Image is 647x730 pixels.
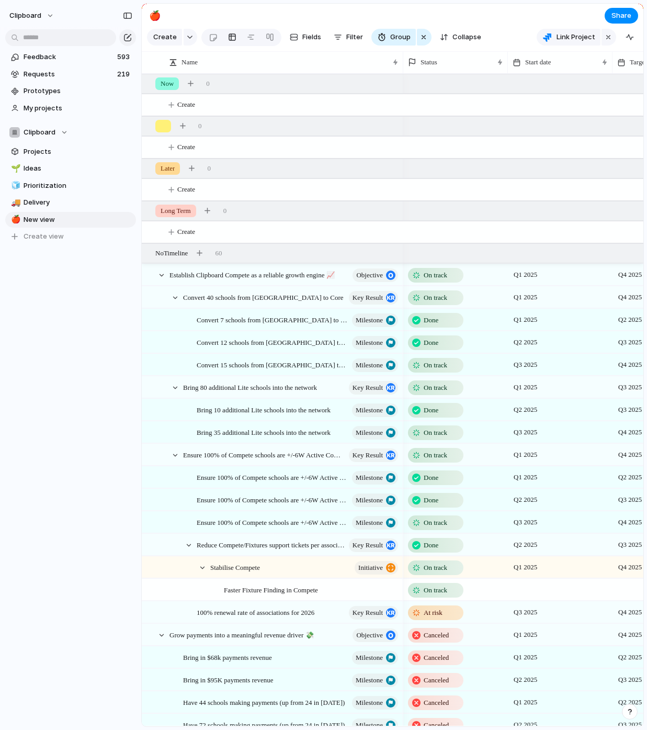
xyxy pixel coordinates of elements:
div: 🚚Delivery [5,195,136,210]
span: Convert 12 schools from [GEOGRAPHIC_DATA] to Core [197,336,349,348]
button: Milestone [352,493,398,507]
span: On track [424,293,447,303]
span: Bring in $68k payments revenue [183,651,272,663]
span: Canceled [424,675,449,686]
button: 🍎 [9,215,20,225]
button: Key result [349,606,398,620]
span: Q2 2025 [511,336,540,349]
button: objective [353,628,398,642]
button: Milestone [352,313,398,327]
span: Q3 2025 [511,426,540,439]
span: Feedback [24,52,114,62]
span: Group [390,32,411,42]
span: Key result [353,290,383,305]
span: Done [424,540,438,551]
span: 593 [117,52,132,62]
span: Key result [353,605,383,620]
span: Milestone [356,470,383,485]
span: Clipboard [24,127,55,138]
span: Q2 2025 [511,493,540,506]
div: 🚚 [11,197,18,209]
div: 🍎 [11,214,18,226]
span: Q2 2025 [616,313,644,326]
span: Bring 80 additional Lite schools into the network [183,381,317,393]
button: Filter [330,29,367,46]
div: 🧊 [11,179,18,192]
span: No Timeline [155,248,188,259]
span: Filter [346,32,363,42]
span: At risk [424,608,442,618]
span: Q4 2025 [616,561,644,574]
span: Q4 2025 [616,268,644,281]
a: 🍎New view [5,212,136,228]
span: Q4 2025 [616,448,644,461]
span: objective [356,268,383,283]
span: Q3 2025 [616,493,644,506]
div: 🍎 [149,8,161,23]
span: Milestone [356,425,383,440]
span: initiative [358,560,383,575]
span: Share [611,10,631,21]
span: Ensure 100% of Compete schools are +/-6W Active Compete Schools [183,448,346,461]
span: Canceled [424,653,449,663]
button: Milestone [352,403,398,417]
span: Done [424,338,438,348]
span: Q4 2025 [616,358,644,371]
span: Create [153,32,177,42]
span: Milestone [356,335,383,350]
span: Convert 15 schools from [GEOGRAPHIC_DATA] to Core [197,358,349,370]
span: Long Term [161,206,191,216]
button: Key result [349,291,398,305]
span: Q1 2025 [511,291,540,304]
button: initiative [355,561,398,575]
span: Now [161,78,174,89]
button: Milestone [352,358,398,372]
a: 🌱Ideas [5,161,136,176]
span: Q2 2025 [511,673,540,686]
span: Key result [353,380,383,395]
button: Key result [349,538,398,552]
span: Convert 7 schools from [GEOGRAPHIC_DATA] to Core [197,313,349,325]
span: Q1 2025 [511,471,540,484]
button: clipboard [5,7,60,24]
span: Q3 2025 [616,673,644,686]
button: 🚚 [9,197,20,208]
span: Q4 2025 [616,628,644,641]
span: Convert 40 schools from [GEOGRAPHIC_DATA] to Core [183,291,344,303]
span: Q1 2025 [511,381,540,394]
span: Q3 2025 [616,538,644,551]
span: Create [177,142,195,152]
span: On track [424,585,447,596]
span: Milestone [356,650,383,665]
span: On track [424,270,447,280]
span: Q3 2025 [511,606,540,619]
span: Link Project [557,32,595,42]
span: Q1 2025 [511,651,540,664]
button: Milestone [352,696,398,710]
span: Establish Clipboard Compete as a reliable growth engine 📈 [169,268,335,280]
span: Q3 2025 [511,358,540,371]
span: clipboard [9,10,41,21]
button: objective [353,268,398,282]
span: Q4 2025 [616,291,644,304]
span: Ensure 100% of Compete schools are +/-6W Active Compete Schools during Q1 [197,471,349,483]
button: 🍎 [146,7,163,24]
button: Create [147,29,182,46]
span: Bring in $95K payments revenue [183,673,274,686]
button: Milestone [352,336,398,350]
span: On track [424,360,447,370]
span: Prioritization [24,181,132,191]
button: Milestone [352,651,398,665]
span: Grow payments into a meaningful revenue driver 💸 [169,628,314,641]
span: Create [177,184,195,195]
span: 0 [207,163,211,174]
button: Fields [286,29,325,46]
span: On track [424,563,447,573]
span: Milestone [356,358,383,373]
span: 219 [117,69,132,80]
span: Milestone [356,403,383,418]
button: Create view [5,229,136,244]
span: Stabilise Compete [210,561,260,573]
